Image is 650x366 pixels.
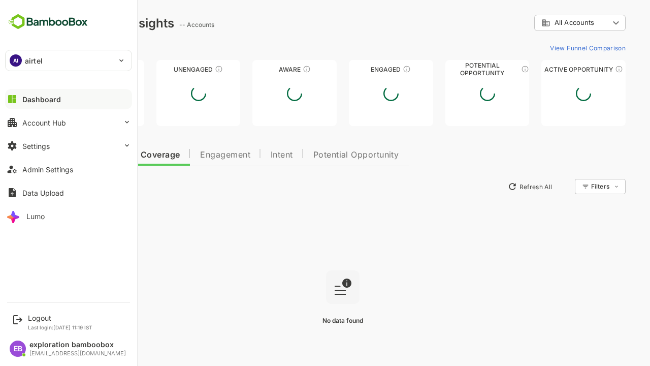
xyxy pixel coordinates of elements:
div: These accounts have not shown enough engagement and need nurturing [179,65,187,73]
button: New Insights [24,177,99,196]
div: Active Opportunity [506,66,590,73]
img: BambooboxFullLogoMark.5f36c76dfaba33ec1ec1367b70bb1252.svg [5,12,91,32]
div: Unreached [24,66,109,73]
button: Admin Settings [5,159,132,179]
div: Aware [217,66,301,73]
div: These accounts have open opportunities which might be at any of the Sales Stages [579,65,588,73]
button: Settings [5,136,132,156]
div: [EMAIL_ADDRESS][DOMAIN_NAME] [29,350,126,357]
button: Refresh All [468,178,521,195]
button: Dashboard [5,89,132,109]
div: These accounts are warm, further nurturing would qualify them to MQAs [367,65,375,73]
div: All Accounts [506,18,574,27]
button: View Funnel Comparison [510,40,590,56]
div: exploration bamboobox [29,341,126,349]
div: Filters [555,177,590,196]
button: Account Hub [5,112,132,133]
span: Potential Opportunity [278,151,364,159]
button: Data Upload [5,182,132,203]
div: All Accounts [499,13,590,33]
div: Unengaged [121,66,205,73]
div: Dashboard [22,95,61,104]
div: Dashboard Insights [24,16,139,30]
div: Account Hub [22,118,66,127]
span: All Accounts [519,19,559,26]
div: Engaged [313,66,398,73]
div: Settings [22,142,50,150]
div: Data Upload [22,189,64,197]
div: These accounts have just entered the buying cycle and need further nurturing [267,65,275,73]
div: AI [10,54,22,67]
div: EB [10,341,26,357]
button: Lumo [5,206,132,226]
div: Filters [556,182,574,190]
p: Last login: [DATE] 11:19 IST [28,324,92,330]
div: Potential Opportunity [410,66,494,73]
div: These accounts have not been engaged with for a defined time period [83,65,91,73]
div: Lumo [26,212,45,221]
div: Logout [28,314,92,322]
span: Data Quality and Coverage [35,151,144,159]
p: airtel [25,55,43,66]
ag: -- Accounts [144,21,182,28]
div: Admin Settings [22,165,73,174]
span: Engagement [165,151,215,159]
div: These accounts are MQAs and can be passed on to Inside Sales [485,65,494,73]
span: Intent [235,151,257,159]
div: AIairtel [6,50,132,71]
span: No data found [287,317,328,324]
